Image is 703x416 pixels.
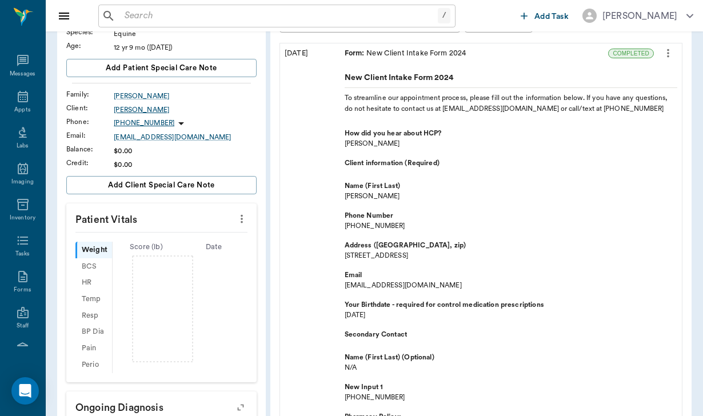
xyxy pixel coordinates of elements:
[108,179,215,191] span: Add client Special Care Note
[106,62,217,74] span: Add patient Special Care Note
[114,42,257,53] div: 12 yr 9 mo ([DATE])
[75,307,112,324] div: Resp
[602,9,677,23] div: [PERSON_NAME]
[659,43,677,63] button: more
[516,5,573,26] button: Add Task
[345,299,677,310] b: Your Birthdate - required for control medication prescriptions
[345,329,677,339] b: Secondary Contact
[114,132,257,142] a: [EMAIL_ADDRESS][DOMAIN_NAME]
[180,242,247,253] div: Date
[11,178,34,186] div: Imaging
[75,258,112,275] div: BCS
[345,362,677,373] span: N/A
[14,286,31,294] div: Forms
[66,89,114,99] div: Family :
[114,105,257,115] a: [PERSON_NAME]
[114,146,257,156] div: $0.00
[345,181,677,191] b: Name (First Last)
[345,93,677,114] h6: To streamline our appointment process, please fill out the information below. If you have any que...
[66,59,257,77] button: Add patient Special Care Note
[66,117,114,127] div: Phone :
[609,49,653,58] span: COMPLETED
[14,106,30,114] div: Appts
[114,91,257,101] a: [PERSON_NAME]
[345,352,677,362] b: Name (First Last) (Optional)
[53,5,75,27] button: Close drawer
[114,29,257,39] div: Equine
[345,382,677,392] b: New Input 1
[345,280,677,290] span: [EMAIL_ADDRESS][DOMAIN_NAME]
[17,322,29,330] div: Staff
[75,275,112,291] div: HR
[66,158,114,168] div: Credit :
[573,5,702,26] button: [PERSON_NAME]
[17,142,29,150] div: Labs
[75,291,112,307] div: Temp
[113,242,180,253] div: Score ( lb )
[345,48,367,59] span: Form :
[66,144,114,154] div: Balance :
[345,48,466,59] div: New Client Intake Form 2024
[345,210,677,221] b: Phone Number
[66,203,257,232] p: Patient Vitals
[345,240,677,250] b: Address ([GEOGRAPHIC_DATA], zip)
[345,270,677,280] b: Email
[345,392,677,402] span: [PHONE_NUMBER]
[114,118,174,128] p: [PHONE_NUMBER]
[345,221,677,231] span: [PHONE_NUMBER]
[75,340,112,357] div: Pain
[75,324,112,341] div: BP Dia
[345,128,677,138] b: How did you hear about HCP?
[345,191,677,201] span: [PERSON_NAME]
[66,27,114,37] div: Species :
[345,138,677,149] span: [PERSON_NAME]
[66,130,114,141] div: Email :
[75,357,112,373] div: Perio
[233,209,251,229] button: more
[66,176,257,194] button: Add client Special Care Note
[66,103,114,113] div: Client :
[10,70,36,78] div: Messages
[345,310,677,320] span: [DATE]
[345,73,677,83] h5: New Client Intake Form 2024
[10,214,35,222] div: Inventory
[75,242,112,258] div: Weight
[438,8,450,23] div: /
[11,377,39,405] div: Open Intercom Messenger
[66,41,114,51] div: Age :
[345,158,677,168] b: Client information (Required)
[15,250,30,258] div: Tasks
[114,159,257,170] div: $0.00
[345,250,677,261] span: [STREET_ADDRESS]
[120,8,438,24] input: Search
